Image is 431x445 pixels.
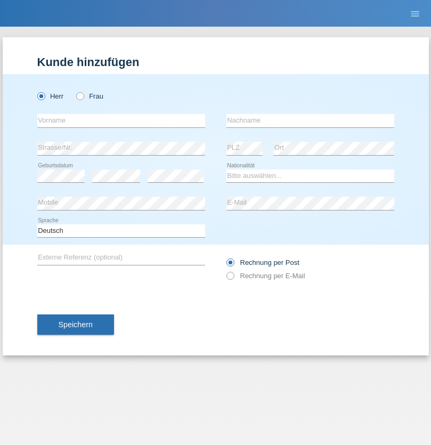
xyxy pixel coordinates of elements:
[37,92,44,99] input: Herr
[226,272,233,285] input: Rechnung per E-Mail
[37,92,64,100] label: Herr
[59,320,93,329] span: Speichern
[76,92,103,100] label: Frau
[37,314,114,335] button: Speichern
[226,258,233,272] input: Rechnung per Post
[226,272,305,280] label: Rechnung per E-Mail
[226,258,299,266] label: Rechnung per Post
[404,10,426,17] a: menu
[76,92,83,99] input: Frau
[37,55,394,69] h1: Kunde hinzufügen
[410,9,420,19] i: menu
